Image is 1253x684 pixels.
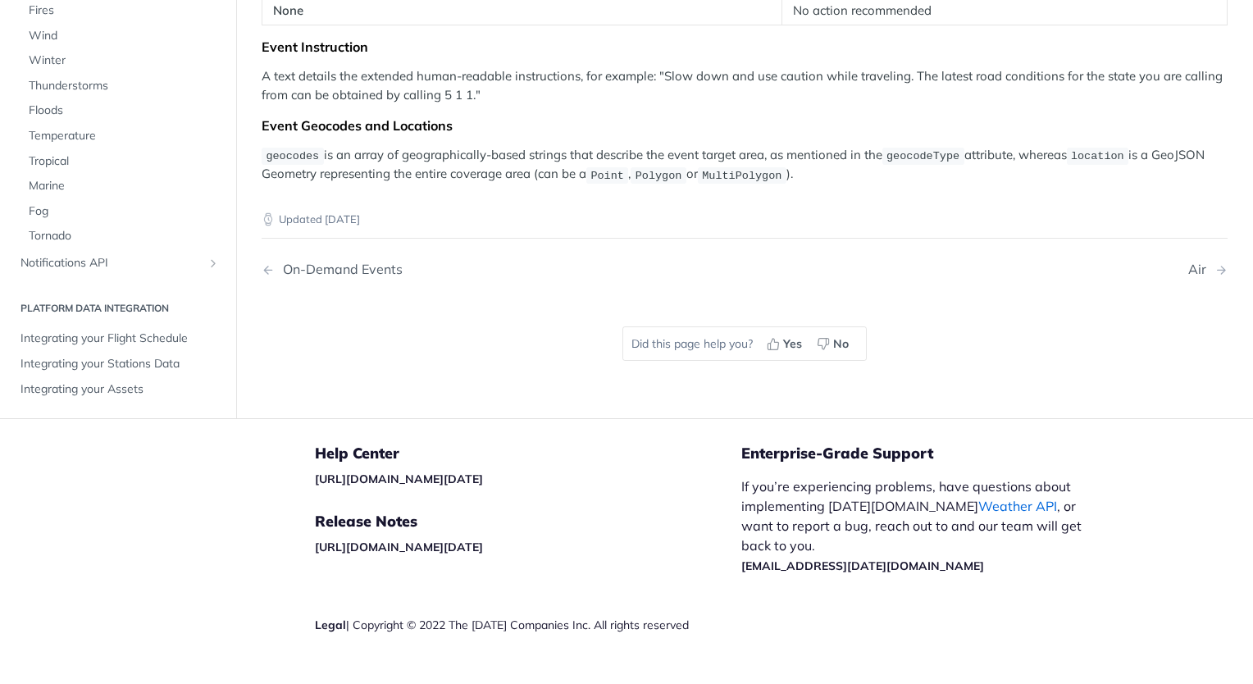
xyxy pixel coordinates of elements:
[315,618,346,632] a: Legal
[29,2,220,19] span: Fires
[21,255,203,271] span: Notifications API
[21,174,224,198] a: Marine
[21,24,224,48] a: Wind
[21,356,220,372] span: Integrating your Stations Data
[741,477,1099,575] p: If you’re experiencing problems, have questions about implementing [DATE][DOMAIN_NAME] , or want ...
[29,229,220,245] span: Tornado
[262,67,1228,104] p: A text details the extended human-readable instructions, for example: "Slow down and use caution ...
[1188,262,1214,277] div: Air
[12,377,224,402] a: Integrating your Assets
[29,28,220,44] span: Wind
[266,150,319,162] span: geocodes
[12,352,224,376] a: Integrating your Stations Data
[21,99,224,124] a: Floods
[21,225,224,249] a: Tornado
[21,124,224,148] a: Temperature
[21,74,224,98] a: Thunderstorms
[262,117,1228,134] div: Event Geocodes and Locations
[833,335,849,353] span: No
[29,78,220,94] span: Thunderstorms
[29,53,220,70] span: Winter
[761,331,811,356] button: Yes
[21,331,220,348] span: Integrating your Flight Schedule
[29,203,220,220] span: Fog
[978,498,1057,514] a: Weather API
[315,617,741,633] div: | Copyright © 2022 The [DATE] Companies Inc. All rights reserved
[207,257,220,270] button: Show subpages for Notifications API
[29,103,220,120] span: Floods
[315,472,483,486] a: [URL][DOMAIN_NAME][DATE]
[12,251,224,276] a: Notifications APIShow subpages for Notifications API
[29,128,220,144] span: Temperature
[741,444,1125,463] h5: Enterprise-Grade Support
[262,245,1228,294] nav: Pagination Controls
[275,262,403,277] div: On-Demand Events
[262,262,676,277] a: Previous Page: On-Demand Events
[12,302,224,317] h2: Platform DATA integration
[21,381,220,398] span: Integrating your Assets
[262,39,1228,55] div: Event Instruction
[21,149,224,174] a: Tropical
[315,540,483,554] a: [URL][DOMAIN_NAME][DATE]
[315,512,741,531] h5: Release Notes
[273,2,303,18] strong: None
[262,212,1228,228] p: Updated [DATE]
[622,326,867,361] div: Did this page help you?
[21,49,224,74] a: Winter
[29,153,220,170] span: Tropical
[12,327,224,352] a: Integrating your Flight Schedule
[783,335,802,353] span: Yes
[636,169,682,181] span: Polygon
[1188,262,1228,277] a: Next Page: Air
[315,444,741,463] h5: Help Center
[1071,150,1124,162] span: location
[811,331,858,356] button: No
[21,199,224,224] a: Fog
[702,169,781,181] span: MultiPolygon
[741,559,984,573] a: [EMAIL_ADDRESS][DATE][DOMAIN_NAME]
[590,169,624,181] span: Point
[262,146,1228,185] p: is an array of geographically-based strings that describe the event target area, as mentioned in ...
[886,150,959,162] span: geocodeType
[29,178,220,194] span: Marine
